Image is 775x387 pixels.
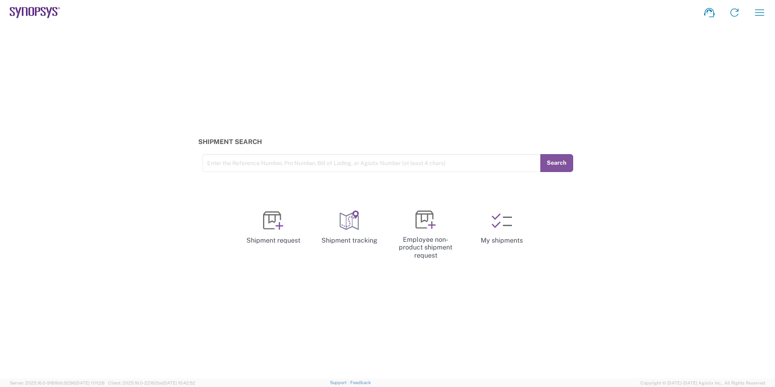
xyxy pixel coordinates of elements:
a: Employee non-product shipment request [391,203,460,266]
a: Shipment tracking [315,203,384,252]
a: Feedback [350,380,371,385]
a: Support [330,380,350,385]
span: [DATE] 10:42:52 [163,381,195,385]
a: Shipment request [238,203,308,252]
span: Server: 2025.16.0-91816dc9296 [10,381,105,385]
button: Search [540,154,573,172]
span: Client: 2025.16.0-22162be [108,381,195,385]
span: Copyright © [DATE]-[DATE] Agistix Inc., All Rights Reserved [640,379,765,387]
span: [DATE] 11:11:28 [75,381,105,385]
a: My shipments [467,203,537,252]
h3: Shipment Search [198,138,577,146]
